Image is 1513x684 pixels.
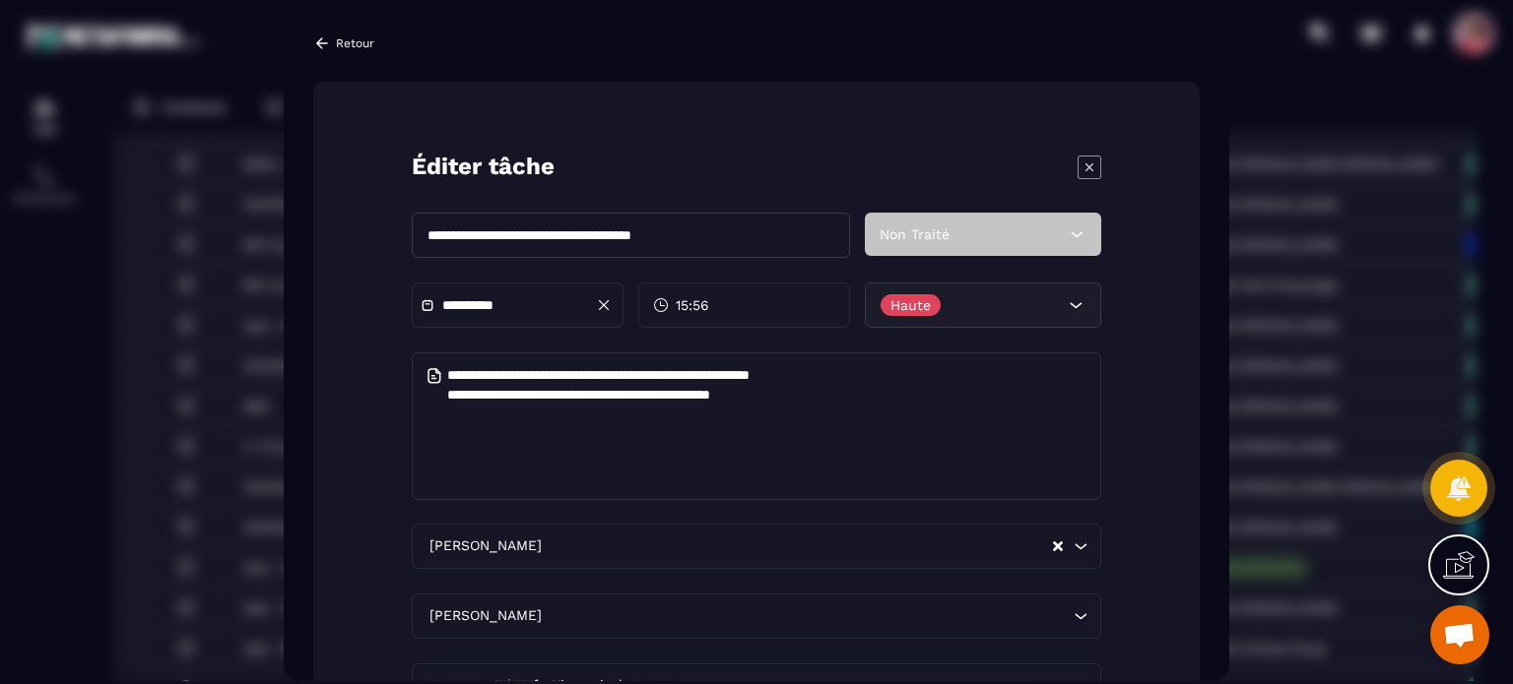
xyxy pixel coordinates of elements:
[412,151,555,183] p: Éditer tâche
[1430,605,1489,664] div: Ouvrir le chat
[412,524,1101,569] div: Search for option
[546,605,1069,627] input: Search for option
[336,36,374,50] p: Retour
[890,298,931,312] p: Haute
[546,535,1051,557] input: Search for option
[880,226,950,242] span: Non Traité
[425,535,546,557] span: [PERSON_NAME]
[425,605,546,627] span: [PERSON_NAME]
[676,295,709,315] span: 15:56
[412,593,1101,639] div: Search for option
[1053,538,1063,553] button: Clear Selected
